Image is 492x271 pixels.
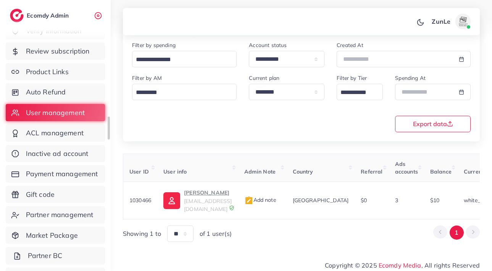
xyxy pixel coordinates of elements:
label: Filter by AM [132,74,162,82]
a: Auto Refund [6,83,105,101]
h2: Ecomdy Admin [27,12,71,19]
img: admin_note.cdd0b510.svg [244,196,253,205]
p: [PERSON_NAME] [184,188,232,197]
span: Showing 1 to [123,229,161,238]
a: Ecomdy Media [379,261,421,269]
span: Product Links [26,67,69,77]
span: Copyright © 2025 [325,261,480,270]
a: ACL management [6,124,105,142]
span: Review subscription [26,46,90,56]
label: Account status [249,41,287,49]
a: Market Package [6,227,105,244]
span: Referral [361,168,382,175]
a: Payment management [6,165,105,183]
span: [EMAIL_ADDRESS][DOMAIN_NAME] [184,198,232,212]
a: Verify information [6,22,105,40]
input: Search for option [133,87,227,99]
span: Balance [430,168,452,175]
img: 9CAL8B2pu8EFxCJHYAAAAldEVYdGRhdGU6Y3JlYXRlADIwMjItMTItMDlUMDQ6NTg6MzkrMDA6MDBXSlgLAAAAJXRFWHRkYXR... [229,205,234,211]
span: Country [293,168,313,175]
input: Search for option [338,87,373,99]
button: Export data [395,116,471,132]
span: User ID [129,168,149,175]
div: Search for option [132,51,237,67]
span: Gift code [26,190,55,200]
a: ZunLeavatar [427,14,474,29]
span: ACL management [26,128,84,138]
img: ic-user-info.36bf1079.svg [163,192,180,209]
span: Partner BC [28,251,63,261]
span: $10 [430,197,439,204]
span: User management [26,108,85,118]
span: Market Package [26,230,78,240]
a: Inactive ad account [6,145,105,162]
span: Add note [244,196,276,203]
p: ZunLe [432,17,450,26]
span: $0 [361,197,367,204]
span: 1030466 [129,197,151,204]
span: Admin Note [244,168,276,175]
span: Auto Refund [26,87,66,97]
label: Spending At [395,74,426,82]
span: Partner management [26,210,94,220]
label: Filter by Tier [337,74,367,82]
a: Review subscription [6,42,105,60]
a: Partner BC [6,247,105,265]
ul: Pagination [433,226,480,240]
span: Verify information [26,26,82,36]
a: Product Links [6,63,105,81]
span: Export data [413,121,453,127]
span: User info [163,168,187,175]
div: Search for option [337,84,383,100]
span: [GEOGRAPHIC_DATA] [293,197,349,204]
a: User management [6,104,105,122]
label: Current plan [249,74,279,82]
a: logoEcomdy Admin [10,9,71,22]
label: Created At [337,41,363,49]
img: avatar [455,14,471,29]
span: 3 [395,197,398,204]
input: Search for option [133,54,227,66]
a: [PERSON_NAME][EMAIL_ADDRESS][DOMAIN_NAME] [163,188,232,213]
span: of 1 user(s) [200,229,232,238]
span: Payment management [26,169,98,179]
a: Gift code [6,186,105,203]
img: logo [10,9,24,22]
label: Filter by spending [132,41,176,49]
span: Ads accounts [395,161,418,175]
button: Go to page 1 [450,226,464,240]
a: Partner management [6,206,105,224]
span: , All rights Reserved [421,261,480,270]
span: Inactive ad account [26,149,89,159]
div: Search for option [132,84,237,100]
